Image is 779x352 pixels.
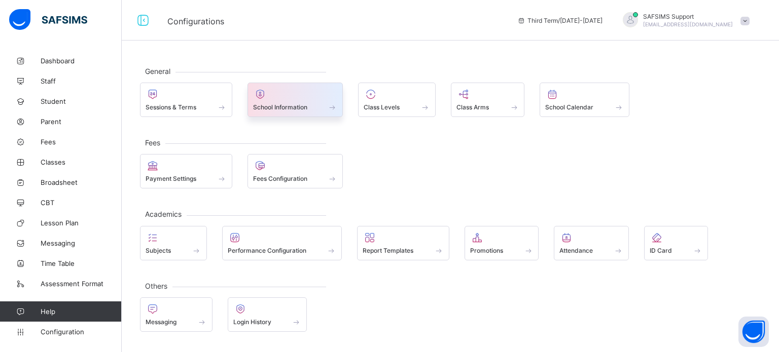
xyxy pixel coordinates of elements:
span: Fees [140,138,165,147]
div: Attendance [554,226,629,260]
span: Class Arms [456,103,489,111]
span: Others [140,282,172,290]
span: School Calendar [545,103,593,111]
img: safsims [9,9,87,30]
span: Performance Configuration [228,247,306,254]
span: Student [41,97,122,105]
span: Sessions & Terms [146,103,196,111]
div: Messaging [140,297,213,332]
div: Subjects [140,226,207,260]
div: SAFSIMS Support [613,12,755,29]
span: ID Card [650,247,672,254]
span: Broadsheet [41,178,122,186]
span: Promotions [470,247,503,254]
span: session/term information [517,17,603,24]
span: Messaging [146,318,176,326]
span: Class Levels [364,103,400,111]
span: School Information [253,103,307,111]
div: School Calendar [540,83,629,117]
span: [EMAIL_ADDRESS][DOMAIN_NAME] [643,21,733,27]
div: Sessions & Terms [140,83,232,117]
span: SAFSIMS Support [643,13,733,20]
span: Configuration [41,328,121,336]
div: Fees Configuration [247,154,343,188]
span: General [140,67,175,75]
div: School Information [247,83,343,117]
span: Assessment Format [41,280,122,288]
div: Class Levels [358,83,436,117]
button: Open asap [738,317,769,347]
div: Login History [228,297,307,332]
span: Help [41,307,121,316]
span: Configurations [167,16,224,26]
span: Fees Configuration [253,175,307,182]
div: Performance Configuration [222,226,342,260]
span: Payment Settings [146,175,196,182]
span: Fees [41,138,122,146]
span: Attendance [559,247,593,254]
span: Classes [41,158,122,166]
span: Academics [140,210,187,218]
span: Parent [41,118,122,126]
div: Class Arms [451,83,525,117]
span: Report Templates [363,247,413,254]
div: ID Card [644,226,708,260]
div: Payment Settings [140,154,232,188]
span: Login History [233,318,271,326]
span: Subjects [146,247,171,254]
div: Report Templates [357,226,449,260]
span: Dashboard [41,57,122,65]
span: Staff [41,77,122,85]
span: Messaging [41,239,122,247]
span: CBT [41,199,122,207]
div: Promotions [465,226,539,260]
span: Lesson Plan [41,219,122,227]
span: Time Table [41,259,122,267]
